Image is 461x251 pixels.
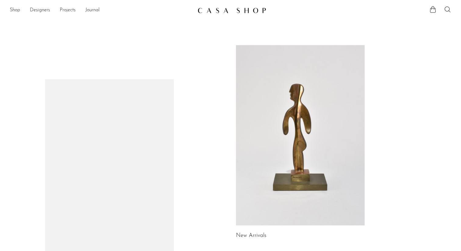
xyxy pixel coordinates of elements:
a: Designers [30,6,50,14]
a: Projects [60,6,76,14]
nav: Desktop navigation [10,5,193,16]
a: New Arrivals [236,233,266,238]
a: Shop [10,6,20,14]
ul: NEW HEADER MENU [10,5,193,16]
a: Journal [85,6,100,14]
